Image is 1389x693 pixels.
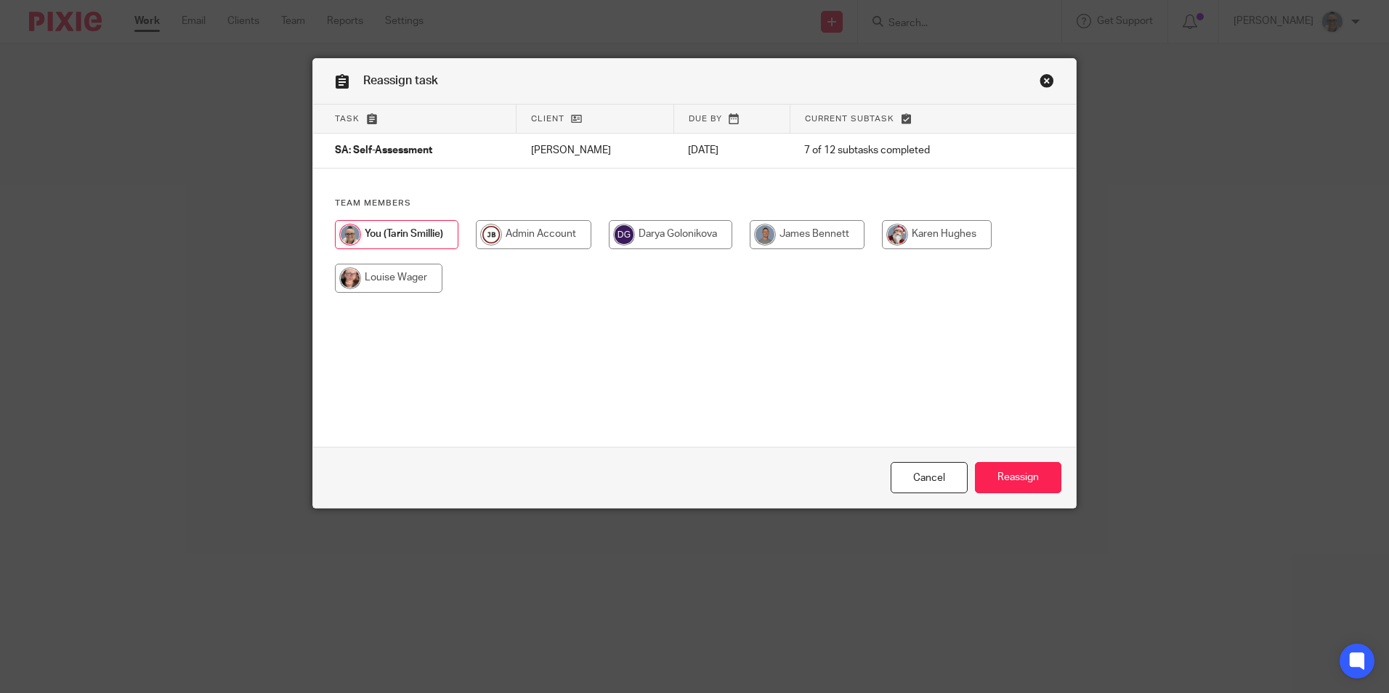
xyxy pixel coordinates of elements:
[1040,73,1054,93] a: Close this dialog window
[689,115,722,123] span: Due by
[531,115,564,123] span: Client
[363,75,438,86] span: Reassign task
[790,134,1013,169] td: 7 of 12 subtasks completed
[688,143,775,158] p: [DATE]
[805,115,894,123] span: Current subtask
[335,115,360,123] span: Task
[335,198,1054,209] h4: Team members
[335,146,432,156] span: SA: Self-Assessment
[975,462,1061,493] input: Reassign
[531,143,659,158] p: [PERSON_NAME]
[891,462,968,493] a: Close this dialog window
